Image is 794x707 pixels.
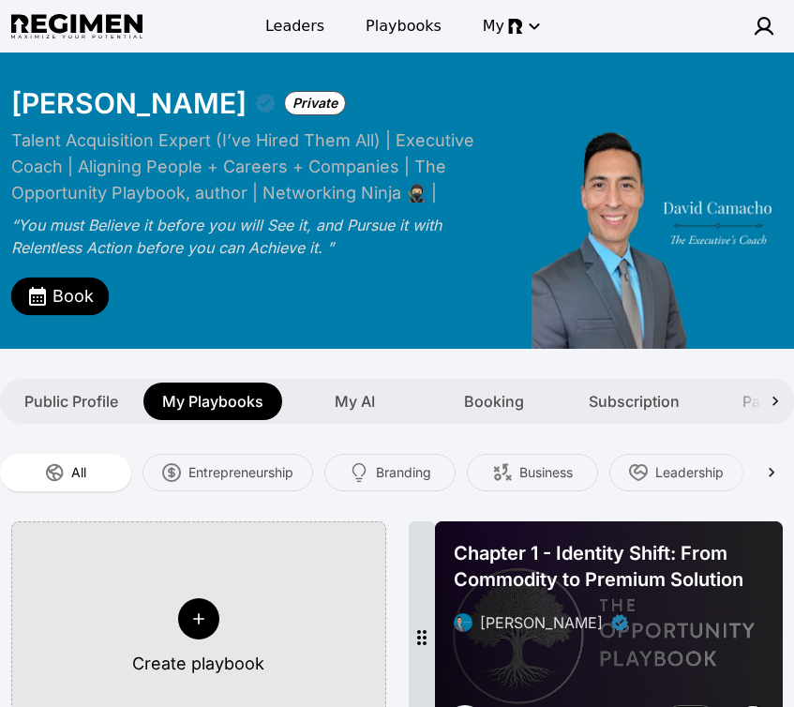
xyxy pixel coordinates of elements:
button: Leadership [609,454,743,491]
button: Public Profile [4,383,139,420]
img: Branding [350,463,368,482]
span: Chapter 1 - Identity Shift: From Commodity to Premium Solution [454,540,765,593]
img: Regimen logo [11,14,142,39]
span: Branding [376,463,431,482]
div: Verified partner - David Camacho [254,92,277,114]
span: Booking [464,390,524,413]
img: user icon [753,15,775,38]
a: Playbooks [354,9,453,43]
span: Entrepreneurship [188,463,293,482]
div: Private [284,91,346,115]
div: “You must Believe it before you will See it, and Pursue it with Relentless Action before you can ... [11,214,511,259]
div: Verified partner - David Camacho [610,613,629,632]
img: Business [493,463,512,482]
span: All [71,463,86,482]
div: [PERSON_NAME] [480,611,603,634]
button: My [472,9,549,43]
button: Subscription [566,383,701,420]
div: [PERSON_NAME] [11,86,247,120]
span: Leadership [655,463,724,482]
span: Public Profile [24,390,118,413]
button: Entrepreneurship [142,454,313,491]
img: Leadership [629,463,648,482]
span: My AI [335,390,375,413]
button: My Playbooks [143,383,282,420]
span: Leaders [265,15,324,38]
button: Business [467,454,598,491]
img: avatar of David Camacho [454,613,472,632]
span: Book [52,283,94,309]
span: My [483,15,504,38]
div: Create playbook [132,651,264,677]
span: My Playbooks [162,390,263,413]
button: Booking [427,383,562,420]
div: Talent Acquisition Expert (I’ve Hired Them All) | Executive Coach | Aligning People + Careers + C... [11,128,511,206]
button: Book [11,278,109,315]
span: Subscription [589,390,680,413]
span: Business [519,463,573,482]
img: Entrepreneurship [162,463,181,482]
a: Leaders [254,9,336,43]
img: All [45,463,64,482]
span: Playbooks [366,15,442,38]
button: Branding [324,454,456,491]
button: My AI [287,383,422,420]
